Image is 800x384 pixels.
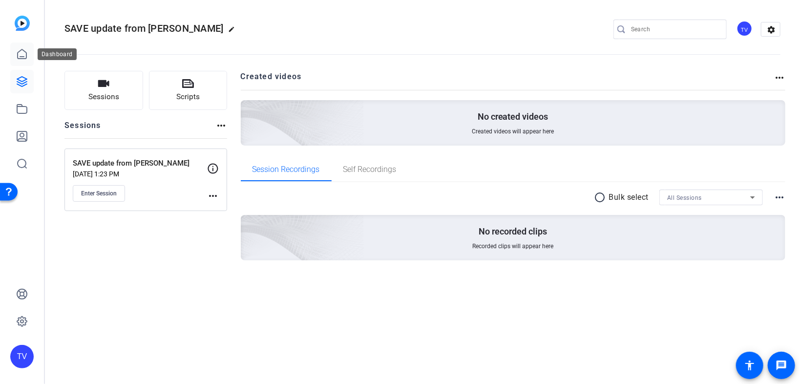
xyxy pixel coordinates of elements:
p: No recorded clips [479,226,547,237]
mat-icon: settings [761,22,781,37]
mat-icon: more_horiz [774,72,785,84]
span: Sessions [88,91,119,103]
mat-icon: more_horiz [774,192,785,203]
span: Self Recordings [343,166,397,173]
h2: Sessions [64,120,101,138]
mat-icon: radio_button_unchecked [594,192,609,203]
button: Scripts [149,71,228,110]
img: Creted videos background [131,3,364,215]
div: Dashboard [38,48,77,60]
span: All Sessions [667,194,702,201]
p: [DATE] 1:23 PM [73,170,207,178]
h2: Created videos [241,71,774,90]
p: Bulk select [609,192,649,203]
p: SAVE update from [PERSON_NAME] [73,158,207,169]
input: Search [631,23,719,35]
button: Enter Session [73,185,125,202]
div: TV [737,21,753,37]
mat-icon: more_horiz [215,120,227,131]
img: blue-gradient.svg [15,16,30,31]
mat-icon: message [776,360,787,371]
span: Scripts [176,91,200,103]
ngx-avatar: Tom Vin [737,21,754,38]
mat-icon: edit [229,26,240,38]
span: Enter Session [81,190,117,197]
img: embarkstudio-empty-session.png [131,118,364,330]
mat-icon: accessibility [744,360,756,371]
span: Session Recordings [253,166,320,173]
span: SAVE update from [PERSON_NAME] [64,22,224,34]
p: No created videos [478,111,548,123]
button: Sessions [64,71,143,110]
span: Created videos will appear here [472,128,554,135]
span: Recorded clips will appear here [472,242,553,250]
div: TV [10,345,34,368]
mat-icon: more_horiz [207,190,219,202]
